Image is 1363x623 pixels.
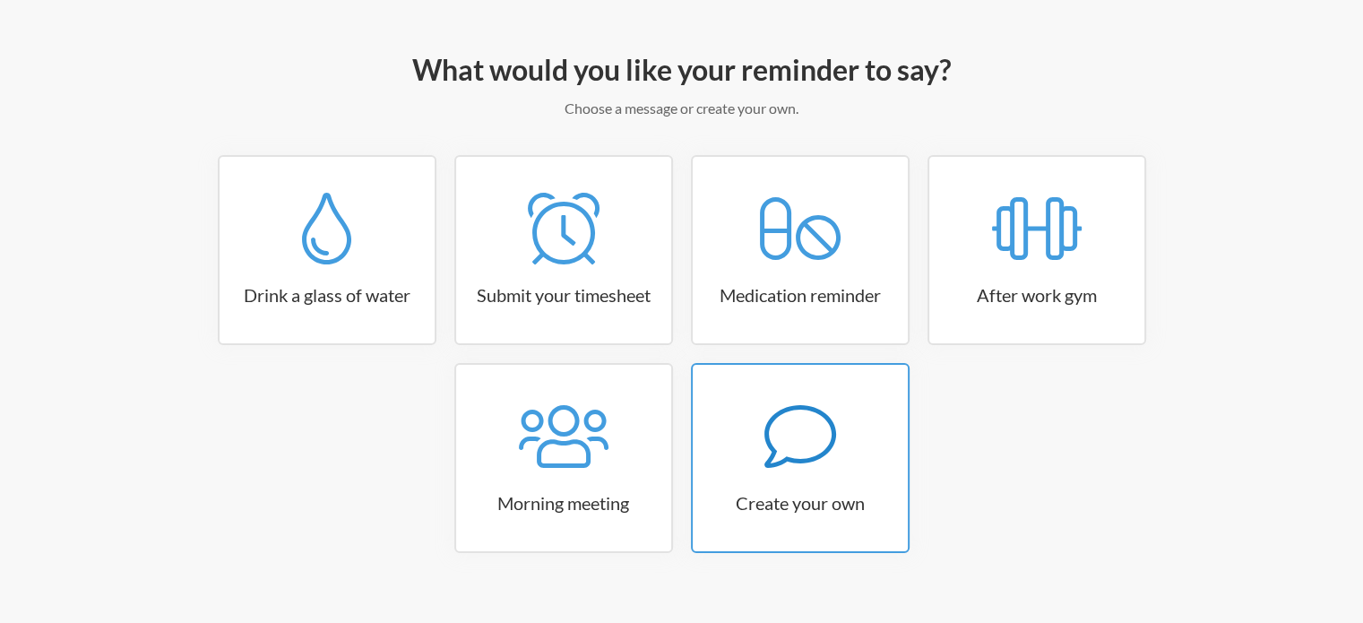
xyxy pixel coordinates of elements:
[693,490,908,515] h3: Create your own
[162,51,1202,89] h2: What would you like your reminder to say?
[693,282,908,307] h3: Medication reminder
[456,282,671,307] h3: Submit your timesheet
[456,490,671,515] h3: Morning meeting
[929,282,1144,307] h3: After work gym
[162,98,1202,119] p: Choose a message or create your own.
[220,282,435,307] h3: Drink a glass of water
